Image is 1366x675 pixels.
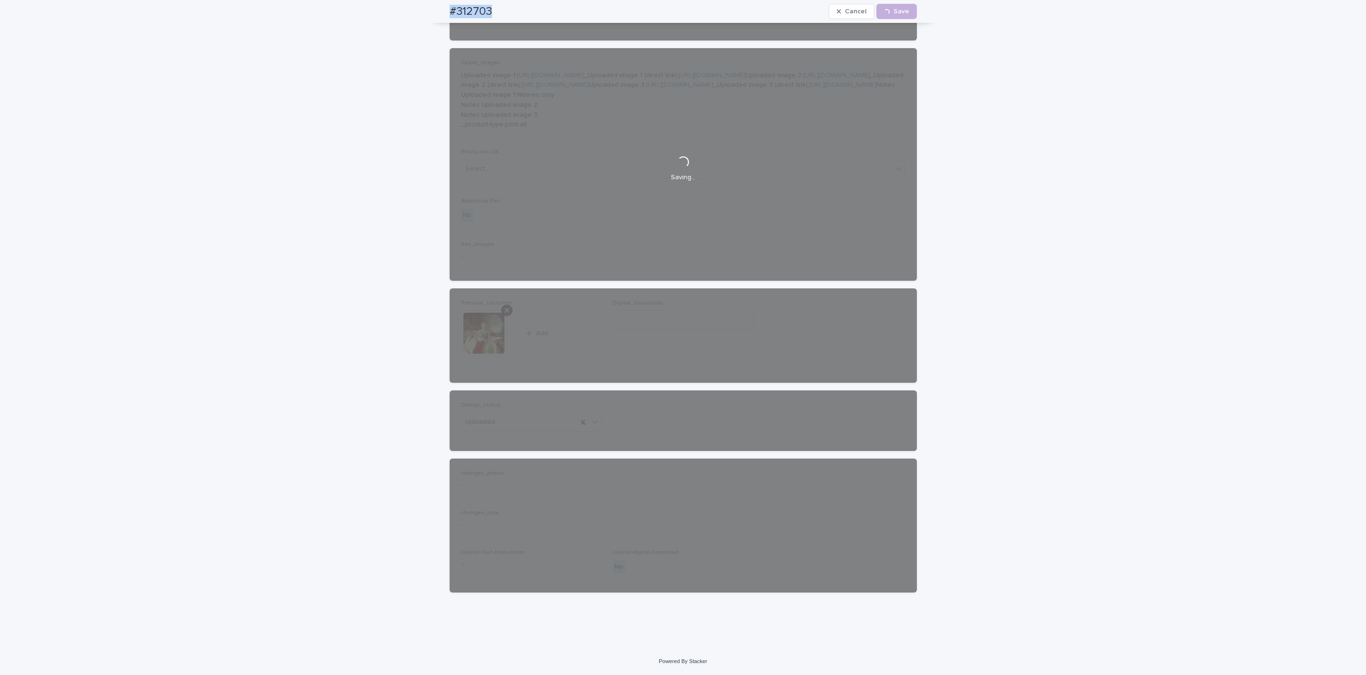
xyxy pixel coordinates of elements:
p: Saving… [671,174,696,182]
button: Save [876,4,917,19]
span: Cancel [845,8,866,15]
span: Save [894,8,909,15]
button: Cancel [829,4,874,19]
h2: #312703 [450,5,492,19]
a: Powered By Stacker [659,658,707,664]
